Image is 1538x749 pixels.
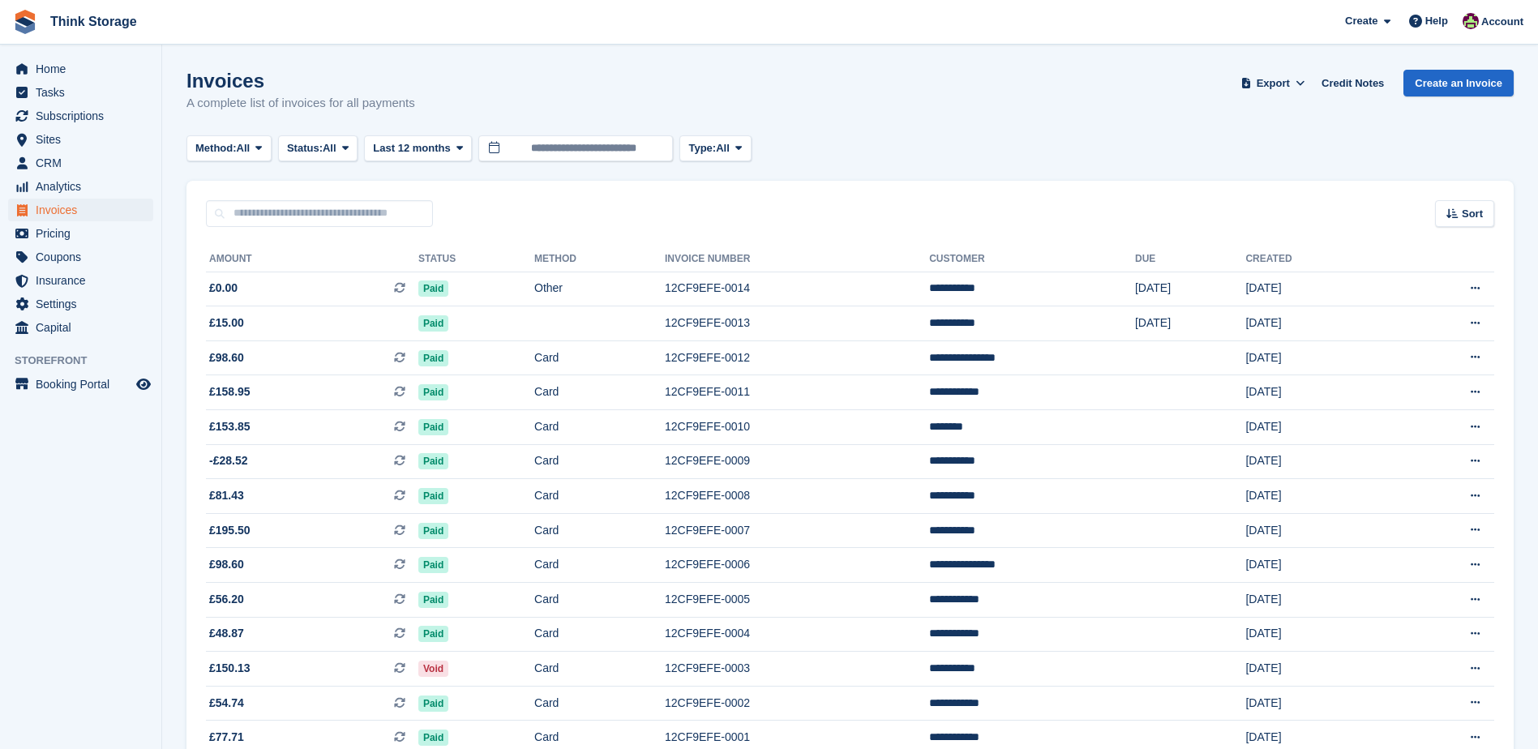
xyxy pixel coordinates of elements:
span: Void [418,661,448,677]
span: Paid [418,315,448,332]
td: Card [534,548,665,583]
th: Amount [206,246,418,272]
th: Created [1245,246,1389,272]
span: £81.43 [209,487,244,504]
td: [DATE] [1245,479,1389,514]
td: Card [534,375,665,410]
td: Card [534,340,665,375]
span: £77.71 [209,729,244,746]
td: Card [534,686,665,721]
span: Paid [418,384,448,400]
a: menu [8,293,153,315]
span: Subscriptions [36,105,133,127]
a: menu [8,222,153,245]
td: 12CF9EFE-0008 [665,479,929,514]
td: Card [534,513,665,548]
td: 12CF9EFE-0012 [665,340,929,375]
button: Status: All [278,135,358,162]
span: Paid [418,419,448,435]
span: Storefront [15,353,161,369]
td: 12CF9EFE-0011 [665,375,929,410]
a: menu [8,199,153,221]
a: Think Storage [44,8,144,35]
img: Donna [1463,13,1479,29]
td: Card [534,652,665,687]
p: A complete list of invoices for all payments [186,94,415,113]
td: 12CF9EFE-0003 [665,652,929,687]
span: £195.50 [209,522,251,539]
span: Type: [688,140,716,156]
th: Customer [929,246,1135,272]
span: Paid [418,730,448,746]
a: menu [8,128,153,151]
td: [DATE] [1135,306,1245,341]
a: Create an Invoice [1403,70,1514,96]
td: 12CF9EFE-0002 [665,686,929,721]
span: £98.60 [209,556,244,573]
span: Settings [36,293,133,315]
span: Paid [418,453,448,469]
span: Export [1257,75,1290,92]
td: Card [534,410,665,445]
span: Tasks [36,81,133,104]
a: menu [8,152,153,174]
button: Last 12 months [364,135,472,162]
a: menu [8,81,153,104]
td: 12CF9EFE-0004 [665,617,929,652]
span: All [716,140,730,156]
span: Booking Portal [36,373,133,396]
td: 12CF9EFE-0009 [665,444,929,479]
td: Card [534,617,665,652]
a: Credit Notes [1315,70,1390,96]
span: All [237,140,251,156]
span: Paid [418,695,448,712]
span: £54.74 [209,695,244,712]
span: Sort [1462,206,1483,222]
span: Insurance [36,269,133,292]
th: Method [534,246,665,272]
td: [DATE] [1135,272,1245,306]
span: CRM [36,152,133,174]
span: £150.13 [209,660,251,677]
span: Pricing [36,222,133,245]
td: [DATE] [1245,410,1389,445]
span: £0.00 [209,280,238,297]
span: £56.20 [209,591,244,608]
td: 12CF9EFE-0006 [665,548,929,583]
a: Preview store [134,374,153,394]
td: [DATE] [1245,686,1389,721]
td: [DATE] [1245,272,1389,306]
span: All [323,140,336,156]
a: menu [8,175,153,198]
td: [DATE] [1245,375,1389,410]
span: £48.87 [209,625,244,642]
td: Card [534,583,665,618]
span: £153.85 [209,418,251,435]
a: menu [8,373,153,396]
td: 12CF9EFE-0014 [665,272,929,306]
span: Method: [195,140,237,156]
button: Export [1237,70,1309,96]
td: 12CF9EFE-0005 [665,583,929,618]
span: Coupons [36,246,133,268]
td: Other [534,272,665,306]
a: menu [8,316,153,339]
th: Status [418,246,534,272]
img: stora-icon-8386f47178a22dfd0bd8f6a31ec36ba5ce8667c1dd55bd0f319d3a0aa187defe.svg [13,10,37,34]
th: Due [1135,246,1245,272]
span: Help [1425,13,1448,29]
td: Card [534,479,665,514]
a: menu [8,269,153,292]
span: Paid [418,280,448,297]
td: Card [534,444,665,479]
button: Type: All [679,135,751,162]
span: Paid [418,592,448,608]
span: Create [1345,13,1377,29]
button: Method: All [186,135,272,162]
td: 12CF9EFE-0013 [665,306,929,341]
span: Paid [418,523,448,539]
td: [DATE] [1245,340,1389,375]
h1: Invoices [186,70,415,92]
span: Account [1481,14,1523,30]
span: Home [36,58,133,80]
